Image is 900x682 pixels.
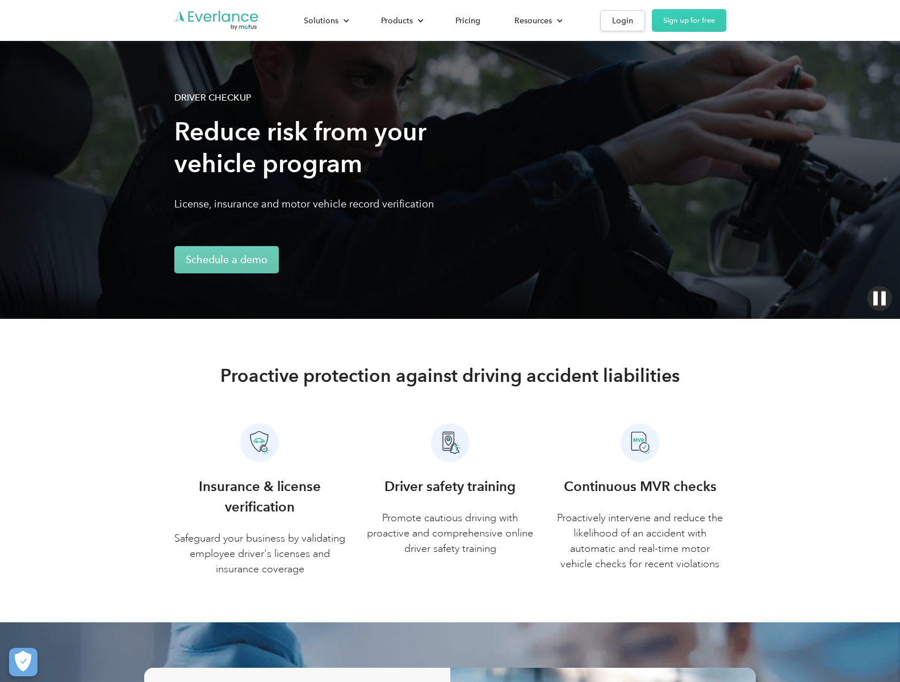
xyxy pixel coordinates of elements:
[174,197,481,212] p: License, insurance and motor vehicle record verification
[174,476,346,517] h3: Insurance & license verification
[9,648,37,676] button: Cookies Settings
[514,14,552,28] div: Resources
[370,11,433,31] div: Products
[304,14,338,28] div: Solutions
[364,510,536,556] p: Promote cautious driving with proactive and comprehensive online driver safety training
[174,246,279,273] a: Schedule a demo
[444,11,492,31] a: Pricing
[600,10,645,31] a: Login
[174,10,259,31] a: Go to homepage
[384,476,516,497] h3: Driver safety training
[554,510,726,572] p: Proactively intervene and reduce the likelihood of an accident with automatic and real-time motor...
[220,364,680,387] h2: Proactive protection against driving accident liabilities
[174,91,481,105] div: Driver checkup
[174,105,481,180] h1: Reduce risk from your vehicle program
[292,11,358,31] div: Solutions
[503,11,572,31] div: Resources
[256,47,314,57] span: Phone number
[652,9,726,32] a: Sign up for free
[119,56,176,80] input: Submit
[455,14,480,28] div: Pricing
[174,531,346,577] p: Safeguard your business by validating employee driver's licenses and insurance coverage
[564,476,717,497] h3: Continuous MVR checks
[867,286,892,311] img: Pause video
[381,14,413,28] div: Products
[612,14,633,28] div: Login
